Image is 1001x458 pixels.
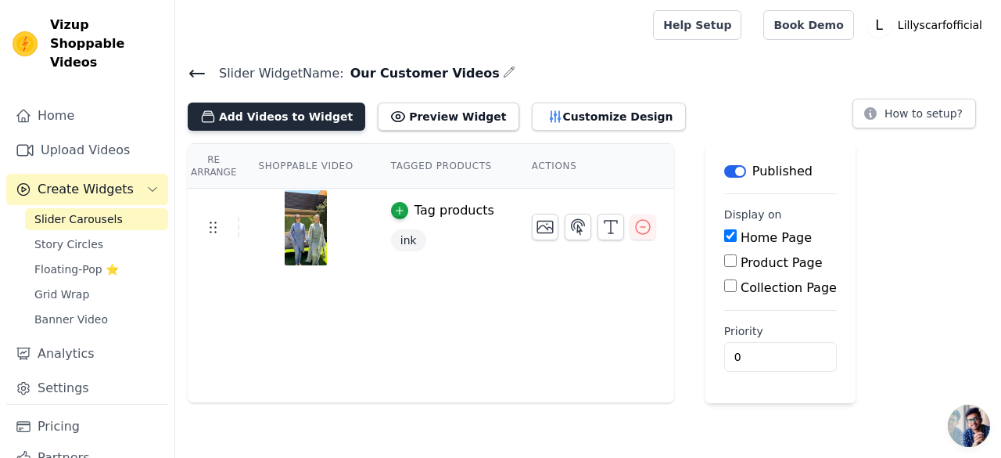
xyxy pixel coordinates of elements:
label: Product Page [741,255,823,270]
img: tn-769abd6ca6784dd2b4b99a62588d180d.png [284,190,328,265]
a: Book Demo [763,10,853,40]
th: Tagged Products [372,144,513,189]
span: Floating-Pop ⭐ [34,261,119,277]
th: Actions [513,144,674,189]
label: Priority [724,323,837,339]
th: Re Arrange [188,144,239,189]
span: Create Widgets [38,180,134,199]
a: Banner Video [25,308,168,330]
a: Slider Carousels [25,208,168,230]
span: Grid Wrap [34,287,89,302]
p: Published [752,162,813,181]
label: Collection Page [741,280,837,295]
a: How to setup? [852,110,976,124]
th: Shoppable Video [239,144,371,189]
button: L Lillyscarfofficial [866,11,988,39]
span: Slider Carousels [34,211,123,227]
button: Create Widgets [6,174,168,205]
a: Settings [6,373,168,404]
p: Lillyscarfofficial [892,11,988,39]
a: Home [6,100,168,132]
a: Help Setup [653,10,741,40]
text: L [875,17,883,33]
a: Analytics [6,338,168,370]
a: Upload Videos [6,135,168,166]
a: Grid Wrap [25,283,168,305]
legend: Display on [724,207,782,222]
button: Change Thumbnail [532,214,558,240]
button: Add Videos to Widget [188,103,365,131]
span: Banner Video [34,312,108,327]
button: How to setup? [852,99,976,128]
span: ink [391,229,426,251]
button: Customize Design [532,103,686,131]
div: Open chat [948,405,990,447]
button: Preview Widget [378,103,518,131]
span: Our Customer Videos [344,64,500,83]
span: Story Circles [34,236,103,252]
a: Floating-Pop ⭐ [25,258,168,280]
button: Tag products [391,201,494,220]
div: Edit Name [503,63,515,84]
img: Vizup [13,31,38,56]
span: Slider Widget Name: [206,64,344,83]
label: Home Page [741,230,812,245]
a: Pricing [6,411,168,442]
div: Tag products [414,201,494,220]
span: Vizup Shoppable Videos [50,16,162,72]
a: Story Circles [25,233,168,255]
